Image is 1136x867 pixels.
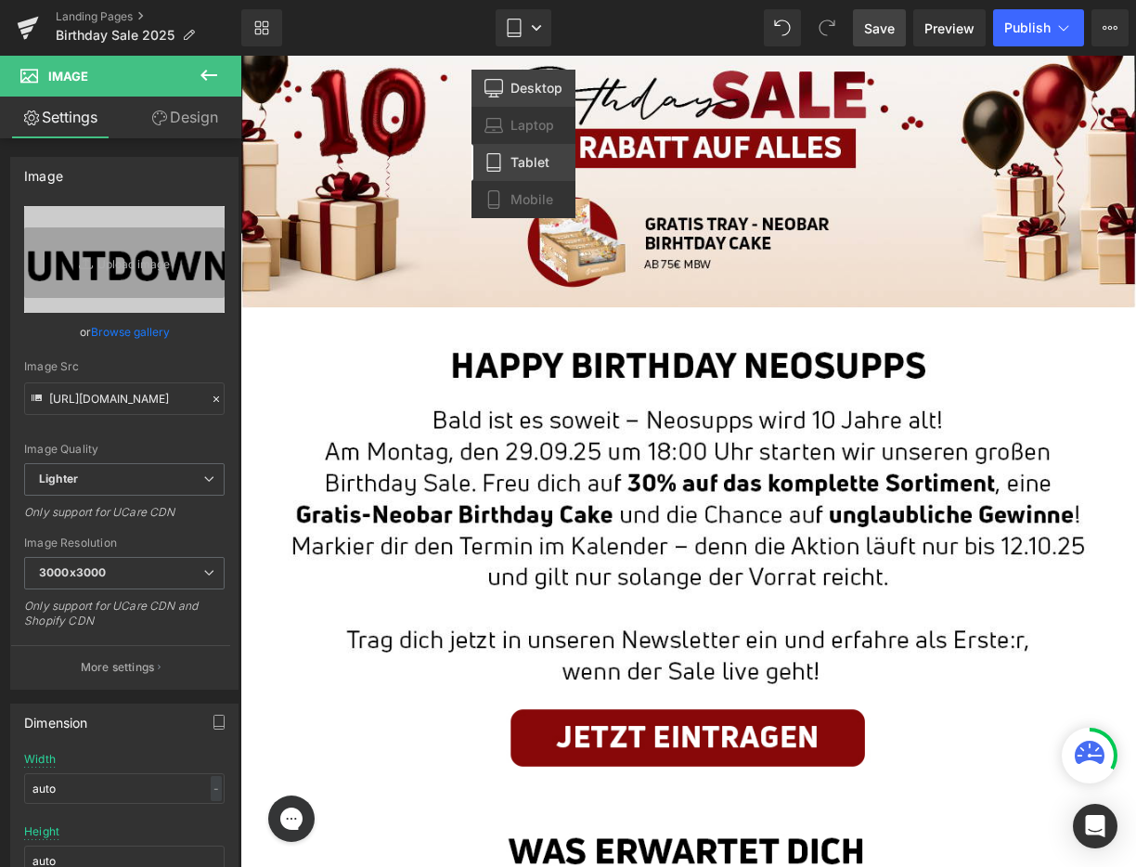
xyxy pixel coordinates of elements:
[56,28,174,43] span: Birthday Sale 2025
[11,645,230,689] button: More settings
[24,773,225,804] input: auto
[24,537,225,550] div: Image Resolution
[24,360,225,373] div: Image Src
[764,9,801,46] button: Undo
[471,144,575,181] a: Tablet
[1091,9,1129,46] button: More
[39,565,106,579] b: 3000x3000
[24,158,63,184] div: Image
[124,97,245,138] a: Design
[471,181,575,218] a: Mobile
[24,825,59,838] div: Height
[91,316,170,348] a: Browse gallery
[510,80,562,97] span: Desktop
[510,191,553,208] span: Mobile
[24,505,225,532] div: Only support for UCare CDN
[864,19,895,38] span: Save
[913,9,986,46] a: Preview
[471,70,575,107] a: Desktop
[510,117,554,134] span: Laptop
[808,9,846,46] button: Redo
[241,9,282,46] a: New Library
[24,322,225,342] div: or
[24,599,225,641] div: Only support for UCare CDN and Shopify CDN
[993,9,1084,46] button: Publish
[924,19,975,38] span: Preview
[19,733,84,793] iframe: Gorgias live chat messenger
[24,705,88,731] div: Dimension
[24,753,56,766] div: Width
[211,776,222,801] div: -
[56,9,241,24] a: Landing Pages
[510,154,549,171] span: Tablet
[471,107,575,144] a: Laptop
[1004,20,1051,35] span: Publish
[81,659,155,676] p: More settings
[39,472,78,485] b: Lighter
[1073,804,1117,848] div: Open Intercom Messenger
[24,443,225,456] div: Image Quality
[24,382,225,415] input: Link
[48,69,88,84] span: Image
